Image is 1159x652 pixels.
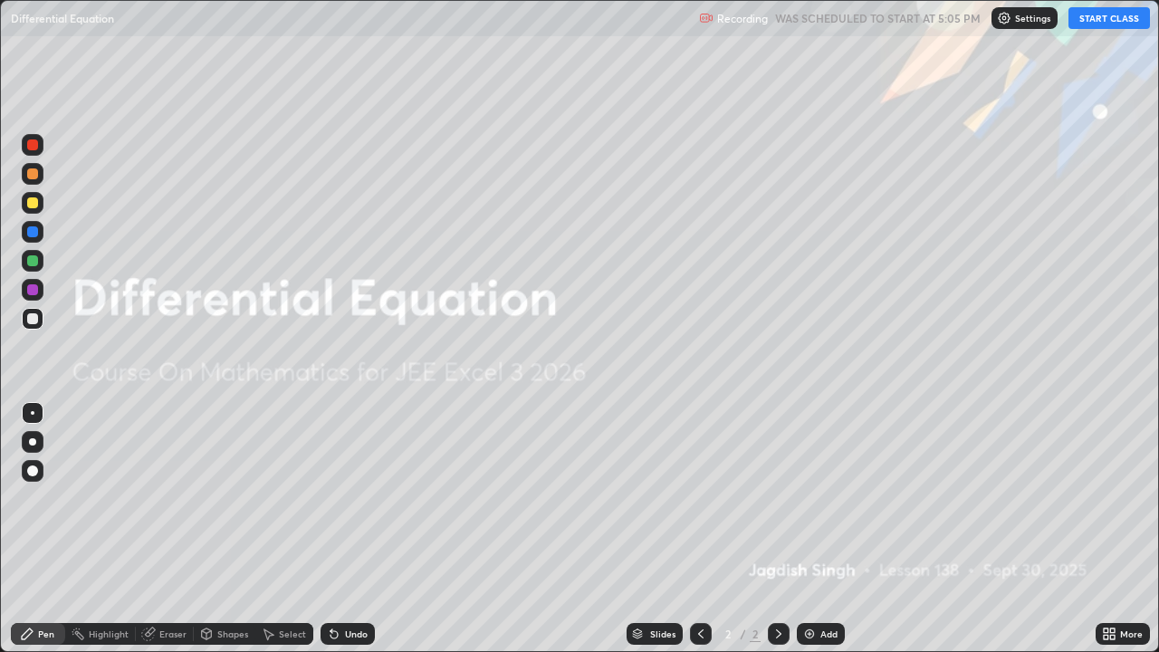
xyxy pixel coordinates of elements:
[650,629,675,638] div: Slides
[11,11,114,25] p: Differential Equation
[217,629,248,638] div: Shapes
[717,12,768,25] p: Recording
[719,628,737,639] div: 2
[1068,7,1150,29] button: START CLASS
[345,629,368,638] div: Undo
[820,629,838,638] div: Add
[1015,14,1050,23] p: Settings
[775,10,981,26] h5: WAS SCHEDULED TO START AT 5:05 PM
[1120,629,1143,638] div: More
[741,628,746,639] div: /
[997,11,1011,25] img: class-settings-icons
[802,627,817,641] img: add-slide-button
[38,629,54,638] div: Pen
[159,629,187,638] div: Eraser
[89,629,129,638] div: Highlight
[750,626,761,642] div: 2
[699,11,714,25] img: recording.375f2c34.svg
[279,629,306,638] div: Select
